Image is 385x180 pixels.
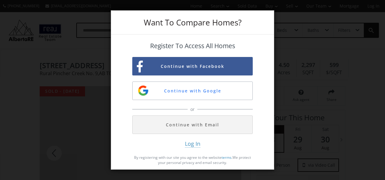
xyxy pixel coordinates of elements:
span: or [189,106,196,112]
h3: Want To Compare Homes? [132,18,253,26]
a: terms [222,155,232,160]
img: facebook-sign-up [137,61,143,72]
p: By registering with our site you agree to the website . We protect your personal privacy and emai... [132,155,253,165]
button: Continue with Google [132,82,253,100]
button: Continue with Facebook [132,57,253,75]
img: google-sign-up [137,85,149,97]
span: Log In [185,140,200,148]
button: Continue with Email [132,115,253,134]
h4: Register To Access All Homes [132,42,253,49]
